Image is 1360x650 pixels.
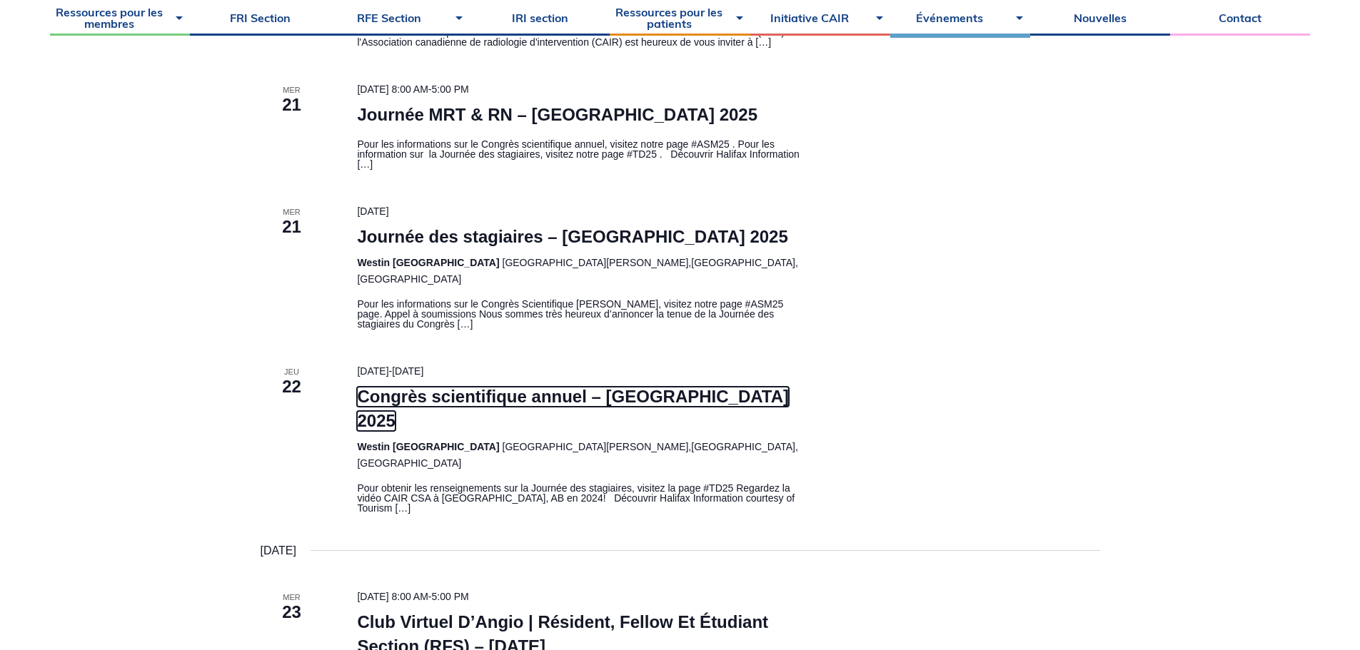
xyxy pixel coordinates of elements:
[357,83,468,95] time: -
[261,375,323,399] span: 22
[261,215,323,239] span: 21
[357,139,808,169] p: Pour les informations sur le Congrès scientifique annuel, visitez notre page #ASM25 . Pour les in...
[261,206,323,218] span: Mer
[357,257,499,268] span: Westin [GEOGRAPHIC_DATA]
[357,205,388,217] span: [DATE]
[357,83,428,95] span: [DATE] 8:00 AM
[392,365,423,377] span: [DATE]
[357,105,757,125] a: Journée MRT & RN – [GEOGRAPHIC_DATA] 2025
[357,27,808,47] p: Le Comité de l'entrepreneuriat et de l'innovation de la Section des résidents et des fellows (SRF...
[357,591,428,602] span: [DATE] 8:00 AM
[432,83,469,95] span: 5:00 PM
[261,542,296,560] time: [DATE]
[357,591,468,602] time: -
[261,366,323,378] span: Jeu
[261,591,323,604] span: Mer
[357,227,787,247] a: Journée des stagiaires – [GEOGRAPHIC_DATA] 2025
[357,387,789,431] a: Congrès scientifique annuel – [GEOGRAPHIC_DATA] 2025
[432,591,469,602] span: 5:00 PM
[357,257,797,285] span: [GEOGRAPHIC_DATA][PERSON_NAME],[GEOGRAPHIC_DATA],[GEOGRAPHIC_DATA]
[357,365,388,377] span: [DATE]
[261,93,323,117] span: 21
[357,441,499,452] span: Westin [GEOGRAPHIC_DATA]
[357,365,423,377] time: -
[261,600,323,624] span: 23
[357,299,808,329] p: Pour les informations sur le Congrès Scientifique [PERSON_NAME], visitez notre page #ASM25 page. ...
[261,84,323,96] span: Mer
[357,483,808,513] p: Pour obtenir les renseignements sur la Journée des stagiaires, visitez la page #TD25 Regardez la ...
[357,441,797,469] span: [GEOGRAPHIC_DATA][PERSON_NAME],[GEOGRAPHIC_DATA],[GEOGRAPHIC_DATA]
